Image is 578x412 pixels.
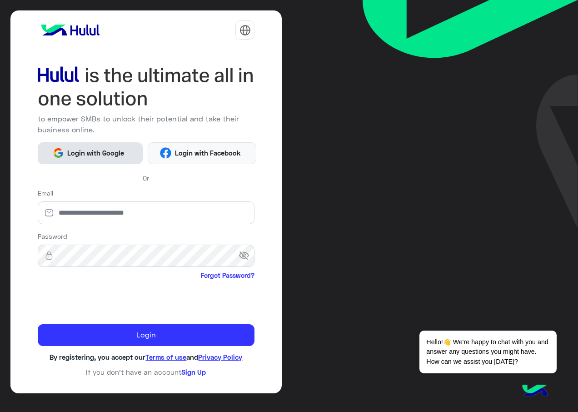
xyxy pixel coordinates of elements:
[38,188,53,198] label: Email
[38,21,103,39] img: logo
[160,147,171,159] img: Facebook
[145,353,186,361] a: Terms of use
[38,208,60,217] img: email
[50,353,145,361] span: By registering, you accept our
[64,148,128,158] span: Login with Google
[38,64,255,110] img: hululLoginTitle_EN.svg
[186,353,198,361] span: and
[519,376,551,407] img: hulul-logo.png
[171,148,244,158] span: Login with Facebook
[419,331,556,373] span: Hello!👋 We're happy to chat with you and answer any questions you might have. How can we assist y...
[143,173,149,183] span: Or
[38,282,176,317] iframe: reCAPTCHA
[53,147,64,159] img: Google
[148,142,256,164] button: Login with Facebook
[38,368,255,376] h6: If you don’t have an account
[198,353,242,361] a: Privacy Policy
[38,142,143,164] button: Login with Google
[181,368,206,376] a: Sign Up
[38,251,60,260] img: lock
[38,231,67,241] label: Password
[239,25,251,36] img: tab
[239,248,255,264] span: visibility_off
[201,271,254,280] a: Forgot Password?
[38,324,255,346] button: Login
[38,113,255,135] p: to empower SMBs to unlock their potential and take their business online.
